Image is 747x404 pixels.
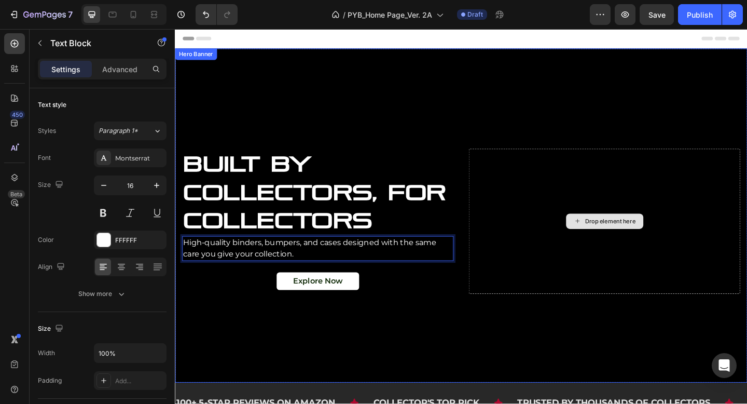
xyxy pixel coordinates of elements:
[4,4,77,25] button: 7
[94,122,167,140] button: Paragraph 1*
[343,9,345,20] span: /
[38,178,65,192] div: Size
[38,100,66,110] div: Text style
[446,205,501,213] div: Drop element here
[38,126,56,136] div: Styles
[50,37,139,49] p: Text Block
[68,8,73,21] p: 7
[102,64,137,75] p: Advanced
[38,376,62,385] div: Padding
[115,154,164,163] div: Montserrat
[648,10,666,19] span: Save
[687,9,713,20] div: Publish
[38,235,54,245] div: Color
[78,289,127,299] div: Show more
[175,29,747,404] iframe: Design area
[115,236,164,245] div: FFFFFF
[38,260,67,274] div: Align
[115,376,164,386] div: Add...
[712,353,737,378] div: Open Intercom Messenger
[8,190,25,198] div: Beta
[51,64,80,75] p: Settings
[2,23,44,32] div: Hero Banner
[640,4,674,25] button: Save
[99,126,138,136] span: Paragraph 1*
[94,344,166,362] input: Auto
[38,285,167,303] button: Show more
[348,9,432,20] span: PYB_Home Page_Ver. 2A
[10,111,25,119] div: 450
[678,4,722,25] button: Publish
[467,10,483,19] span: Draft
[38,153,51,163] div: Font
[38,322,65,336] div: Size
[38,348,55,358] div: Width
[196,4,238,25] div: Undo/Redo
